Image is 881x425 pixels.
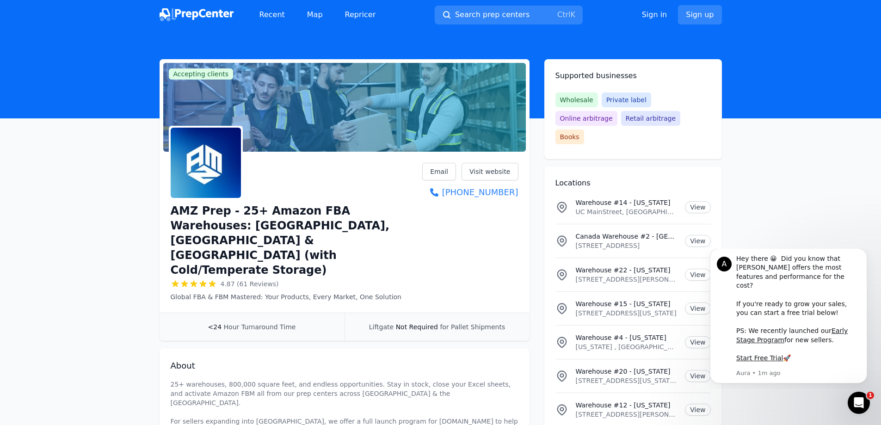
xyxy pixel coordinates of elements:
[21,8,36,23] div: Profile image for Aura
[87,105,95,113] b: 🚀
[40,6,164,119] div: Message content
[396,323,438,331] span: Not Required
[300,6,330,24] a: Map
[621,111,680,126] span: Retail arbitrage
[685,370,710,382] a: View
[576,308,678,318] p: [STREET_ADDRESS][US_STATE]
[685,302,710,314] a: View
[685,336,710,348] a: View
[576,241,678,250] p: [STREET_ADDRESS]
[555,129,584,144] span: Books
[369,323,394,331] span: Liftgate
[570,10,575,19] kbd: K
[555,111,617,126] span: Online arbitrage
[224,323,296,331] span: Hour Turnaround Time
[642,9,667,20] a: Sign in
[40,6,164,114] div: Hey there 😀 Did you know that [PERSON_NAME] offers the most features and performance for the cost...
[576,265,678,275] p: Warehouse #22 - [US_STATE]
[169,68,234,80] span: Accepting clients
[576,207,678,216] p: UC MainStreet, [GEOGRAPHIC_DATA], [GEOGRAPHIC_DATA], [US_STATE][GEOGRAPHIC_DATA], [GEOGRAPHIC_DATA]
[848,392,870,414] iframe: Intercom live chat
[221,279,279,289] span: 4.87 (61 Reviews)
[422,186,518,199] a: [PHONE_NUMBER]
[576,342,678,351] p: [US_STATE] , [GEOGRAPHIC_DATA]
[576,376,678,385] p: [STREET_ADDRESS][US_STATE][US_STATE]
[696,249,881,389] iframe: Intercom notifications message
[602,92,651,107] span: Private label
[557,10,570,19] kbd: Ctrl
[555,70,711,81] h2: Supported businesses
[455,9,530,20] span: Search prep centers
[685,269,710,281] a: View
[252,6,292,24] a: Recent
[435,6,583,25] button: Search prep centersCtrlK
[576,299,678,308] p: Warehouse #15 - [US_STATE]
[171,292,423,302] p: Global FBA & FBM Mastered: Your Products, Every Market, One Solution
[685,404,710,416] a: View
[576,232,678,241] p: Canada Warehouse #2 - [GEOGRAPHIC_DATA]
[555,178,711,189] h2: Locations
[171,203,423,277] h1: AMZ Prep - 25+ Amazon FBA Warehouses: [GEOGRAPHIC_DATA], [GEOGRAPHIC_DATA] & [GEOGRAPHIC_DATA] (w...
[867,392,874,399] span: 1
[171,359,518,372] h2: About
[678,5,721,25] a: Sign up
[576,275,678,284] p: [STREET_ADDRESS][PERSON_NAME][US_STATE]
[555,92,598,107] span: Wholesale
[462,163,518,180] a: Visit website
[171,128,241,198] img: AMZ Prep - 25+ Amazon FBA Warehouses: US, Canada & UK (with Cold/Temperate Storage)
[576,400,678,410] p: Warehouse #12 - [US_STATE]
[40,120,164,129] p: Message from Aura, sent 1m ago
[576,198,678,207] p: Warehouse #14 - [US_STATE]
[685,201,710,213] a: View
[440,323,505,331] span: for Pallet Shipments
[40,105,87,113] a: Start Free Trial
[160,8,234,21] img: PrepCenter
[576,410,678,419] p: [STREET_ADDRESS][PERSON_NAME][US_STATE]
[422,163,456,180] a: Email
[576,367,678,376] p: Warehouse #20 - [US_STATE]
[208,323,222,331] span: <24
[576,333,678,342] p: Warehouse #4 - [US_STATE]
[338,6,383,24] a: Repricer
[685,235,710,247] a: View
